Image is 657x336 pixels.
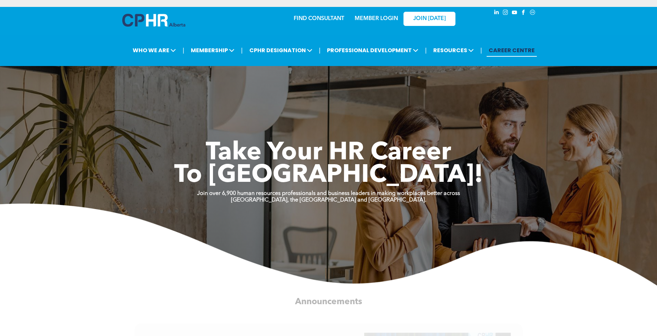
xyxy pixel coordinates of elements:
[403,12,455,26] a: JOIN [DATE]
[131,44,178,57] span: WHO WE ARE
[241,43,243,57] li: |
[319,43,321,57] li: |
[197,191,460,196] strong: Join over 6,900 human resources professionals and business leaders in making workplaces better ac...
[325,44,420,57] span: PROFESSIONAL DEVELOPMENT
[247,44,314,57] span: CPHR DESIGNATION
[520,9,527,18] a: facebook
[231,197,426,203] strong: [GEOGRAPHIC_DATA], the [GEOGRAPHIC_DATA] and [GEOGRAPHIC_DATA].
[480,43,482,57] li: |
[122,14,185,27] img: A blue and white logo for cp alberta
[502,9,509,18] a: instagram
[511,9,518,18] a: youtube
[425,43,427,57] li: |
[487,44,537,57] a: CAREER CENTRE
[183,43,184,57] li: |
[206,141,451,166] span: Take Your HR Career
[493,9,500,18] a: linkedin
[174,163,483,188] span: To [GEOGRAPHIC_DATA]!
[294,16,344,21] a: FIND CONSULTANT
[189,44,237,57] span: MEMBERSHIP
[529,9,536,18] a: Social network
[295,297,362,306] span: Announcements
[431,44,476,57] span: RESOURCES
[355,16,398,21] a: MEMBER LOGIN
[413,16,446,22] span: JOIN [DATE]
